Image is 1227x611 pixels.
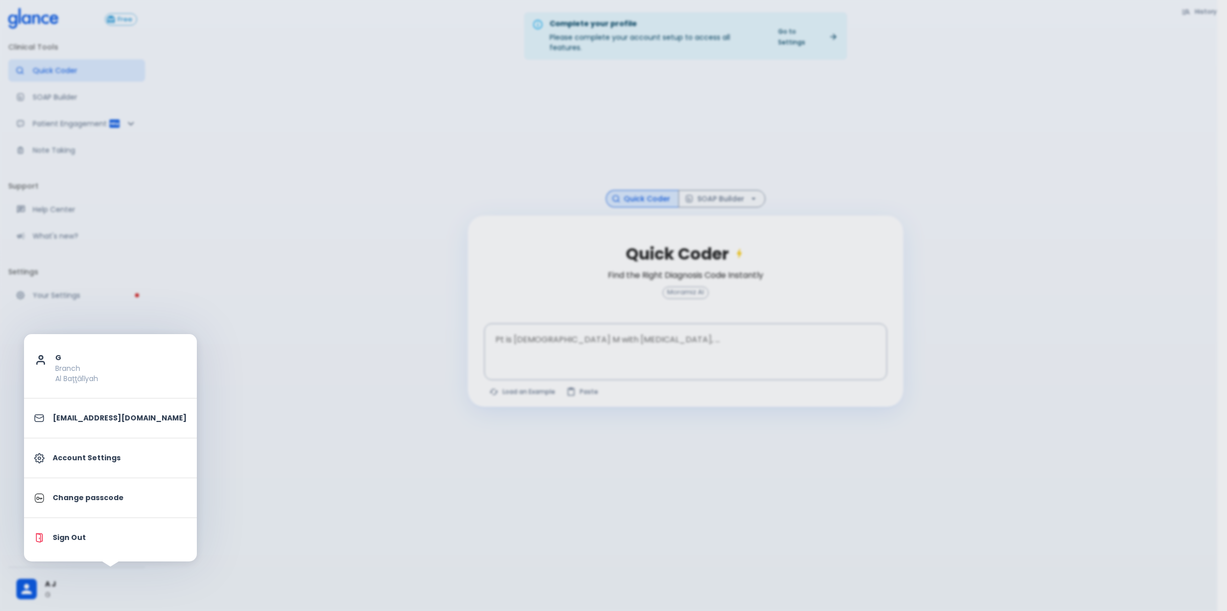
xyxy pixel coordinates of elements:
p: Change passcode [53,492,187,503]
p: Sign Out [53,532,187,543]
p: Branch [55,363,187,373]
p: [EMAIL_ADDRESS][DOMAIN_NAME] [53,413,187,424]
p: Account Settings [53,453,187,463]
p: Al Baţţālīyah [55,373,187,384]
p: G [55,353,187,363]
